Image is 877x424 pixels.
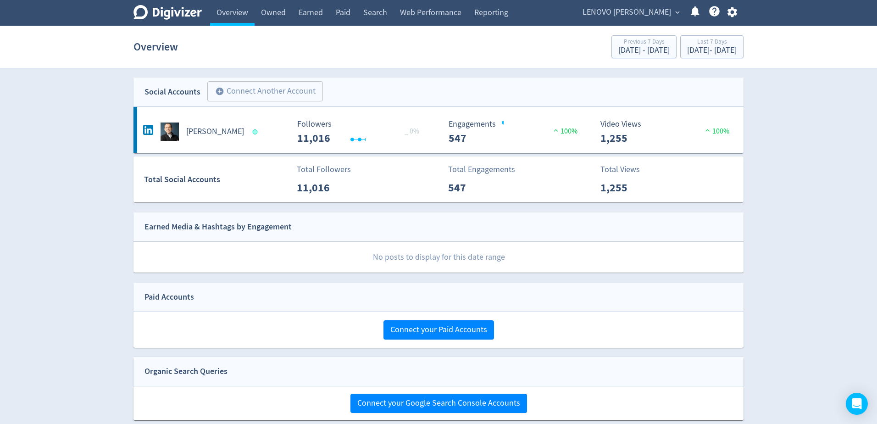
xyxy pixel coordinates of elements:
[448,179,501,196] p: 547
[144,173,290,186] div: Total Social Accounts
[579,5,682,20] button: LENOVO [PERSON_NAME]
[383,320,494,340] button: Connect your Paid Accounts
[200,83,323,101] a: Connect Another Account
[383,324,494,335] a: Connect your Paid Accounts
[215,87,224,96] span: add_circle
[133,32,178,61] h1: Overview
[144,85,200,99] div: Social Accounts
[357,399,520,407] span: Connect your Google Search Console Accounts
[405,127,419,136] span: _ 0%
[551,127,561,134] img: positive-performance.svg
[846,393,868,415] div: Open Intercom Messenger
[297,163,351,176] p: Total Followers
[600,163,653,176] p: Total Views
[293,120,430,144] svg: Followers ---
[144,290,194,304] div: Paid Accounts
[133,107,744,153] a: Luca Rossi undefined[PERSON_NAME] Followers --- _ 0% Followers 11,016 Engagements 547 Engagements...
[207,81,323,101] button: Connect Another Account
[583,5,671,20] span: LENOVO [PERSON_NAME]
[161,123,179,141] img: Luca Rossi undefined
[144,220,292,234] div: Earned Media & Hashtags by Engagement
[444,120,582,144] svg: Engagements 547
[703,127,712,134] img: positive-performance.svg
[611,35,677,58] button: Previous 7 Days[DATE] - [DATE]
[703,127,729,136] span: 100%
[600,179,653,196] p: 1,255
[673,8,682,17] span: expand_more
[186,126,244,137] h5: [PERSON_NAME]
[618,39,670,46] div: Previous 7 Days
[297,179,350,196] p: 11,016
[680,35,744,58] button: Last 7 Days[DATE]- [DATE]
[596,120,733,144] svg: Video Views 1,255
[687,39,737,46] div: Last 7 Days
[551,127,577,136] span: 100%
[448,163,515,176] p: Total Engagements
[390,326,487,334] span: Connect your Paid Accounts
[350,394,527,413] button: Connect your Google Search Console Accounts
[144,365,228,378] div: Organic Search Queries
[687,46,737,55] div: [DATE] - [DATE]
[134,242,744,273] p: No posts to display for this date range
[350,398,527,408] a: Connect your Google Search Console Accounts
[253,129,261,134] span: Data last synced: 3 Oct 2025, 5:44pm (AEST)
[618,46,670,55] div: [DATE] - [DATE]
